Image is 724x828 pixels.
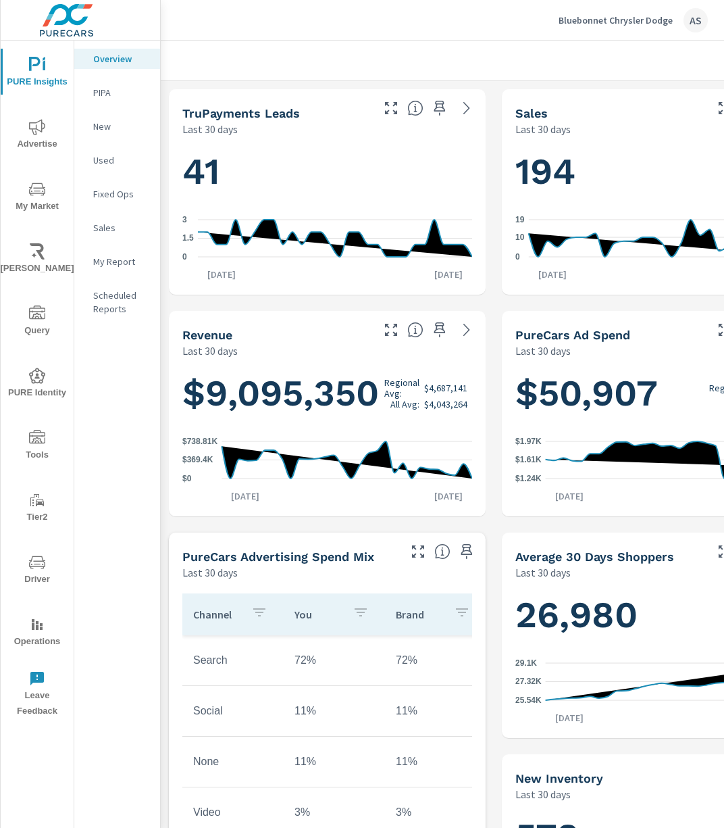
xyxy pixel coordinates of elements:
[193,608,240,621] p: Channel
[182,550,374,564] h5: PureCars Advertising Spend Mix
[93,120,149,133] p: New
[385,745,486,779] td: 11%
[456,319,477,341] a: See more details in report
[5,492,70,525] span: Tier2
[93,221,149,235] p: Sales
[93,86,149,99] p: PIPA
[396,608,443,621] p: Brand
[74,218,160,238] div: Sales
[425,489,472,503] p: [DATE]
[222,489,269,503] p: [DATE]
[434,543,450,560] span: This table looks at how you compare to the amount of budget you spend per channel as opposed to y...
[515,550,674,564] h5: Average 30 Days Shoppers
[5,243,70,276] span: [PERSON_NAME]
[5,554,70,587] span: Driver
[384,377,419,399] p: Regional Avg:
[380,97,402,119] button: Make Fullscreen
[515,437,542,446] text: $1.97K
[424,383,467,393] p: $4,687,141
[284,694,385,728] td: 11%
[385,643,486,677] td: 72%
[74,82,160,103] div: PIPA
[5,616,70,650] span: Operations
[529,268,576,281] p: [DATE]
[182,437,217,446] text: $738.81K
[74,285,160,319] div: Scheduled Reports
[515,658,537,668] text: 29.1K
[515,233,525,242] text: 10
[182,343,238,359] p: Last 30 days
[182,252,187,262] text: 0
[515,456,542,465] text: $1.61K
[74,150,160,170] div: Used
[515,677,542,687] text: 27.32K
[515,215,525,224] text: 19
[5,119,70,152] span: Advertise
[294,608,342,621] p: You
[515,696,542,705] text: 25.54K
[182,234,194,243] text: 1.5
[456,97,477,119] a: See more details in report
[515,474,542,483] text: $1.24K
[515,343,571,359] p: Last 30 days
[5,430,70,463] span: Tools
[515,328,630,342] h5: PureCars Ad Spend
[182,106,300,120] h5: truPayments Leads
[5,181,70,214] span: My Market
[425,268,472,281] p: [DATE]
[546,711,593,725] p: [DATE]
[74,251,160,272] div: My Report
[93,52,149,66] p: Overview
[407,100,423,116] span: The number of truPayments leads.
[182,643,284,677] td: Search
[385,694,486,728] td: 11%
[182,564,238,581] p: Last 30 days
[1,41,74,725] div: nav menu
[515,121,571,137] p: Last 30 days
[5,368,70,401] span: PURE Identity
[390,399,419,410] p: All Avg:
[559,14,673,26] p: Bluebonnet Chrysler Dodge
[284,745,385,779] td: 11%
[5,671,70,719] span: Leave Feedback
[74,49,160,69] div: Overview
[182,121,238,137] p: Last 30 days
[429,97,450,119] span: Save this to your personalized report
[182,745,284,779] td: None
[182,370,473,416] h1: $9,095,350
[182,474,192,483] text: $0
[182,694,284,728] td: Social
[424,399,467,410] p: $4,043,264
[515,252,520,262] text: 0
[93,289,149,316] p: Scheduled Reports
[93,153,149,167] p: Used
[5,57,70,90] span: PURE Insights
[515,771,603,785] h5: New Inventory
[198,268,245,281] p: [DATE]
[93,187,149,201] p: Fixed Ops
[407,322,423,338] span: Total sales revenue over the selected date range. [Source: This data is sourced from the dealer’s...
[515,564,571,581] p: Last 30 days
[515,106,548,120] h5: Sales
[74,184,160,204] div: Fixed Ops
[429,319,450,341] span: Save this to your personalized report
[182,215,187,224] text: 3
[182,456,213,465] text: $369.4K
[407,541,429,562] button: Make Fullscreen
[182,328,232,342] h5: Revenue
[380,319,402,341] button: Make Fullscreen
[683,8,708,32] div: AS
[546,489,593,503] p: [DATE]
[5,306,70,339] span: Query
[74,116,160,137] div: New
[93,255,149,268] p: My Report
[284,643,385,677] td: 72%
[456,541,477,562] span: Save this to your personalized report
[182,149,472,195] h1: 41
[515,786,571,802] p: Last 30 days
